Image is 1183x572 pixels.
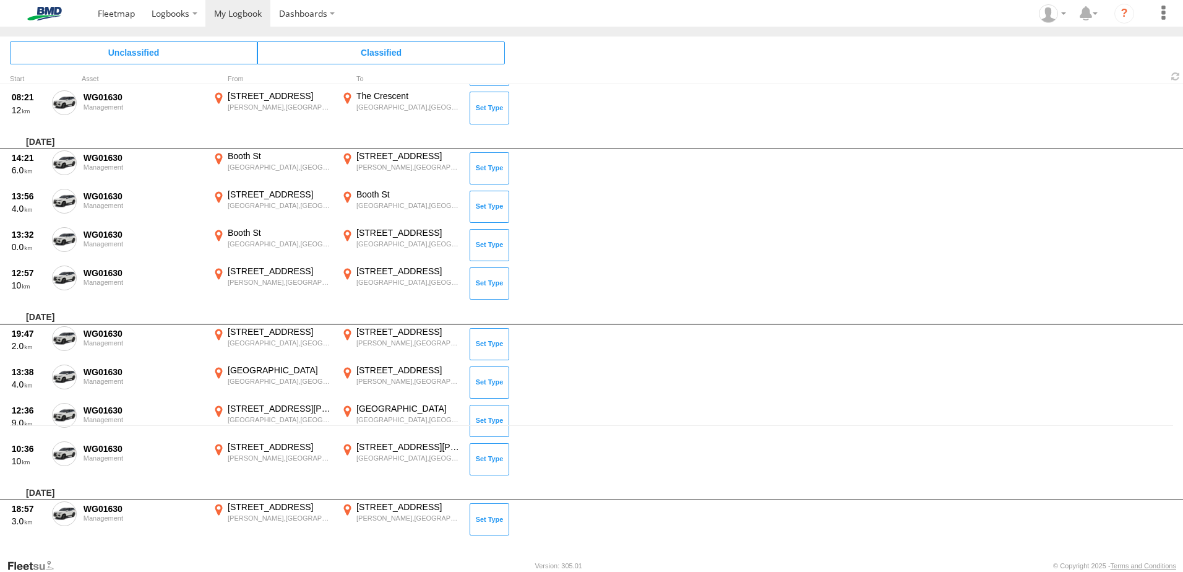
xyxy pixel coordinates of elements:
[339,90,463,126] label: Click to View Event Location
[210,266,334,301] label: Click to View Event Location
[228,103,332,111] div: [PERSON_NAME],[GEOGRAPHIC_DATA]
[339,326,463,362] label: Click to View Event Location
[470,366,509,399] button: Click to Set
[84,503,204,514] div: WG01630
[210,150,334,186] label: Click to View Event Location
[470,267,509,300] button: Click to Set
[339,403,463,439] label: Click to View Event Location
[84,163,204,171] div: Management
[356,339,461,347] div: [PERSON_NAME],[GEOGRAPHIC_DATA]
[339,189,463,225] label: Click to View Event Location
[356,90,461,102] div: The Crescent
[210,90,334,126] label: Click to View Event Location
[356,266,461,277] div: [STREET_ADDRESS]
[1035,4,1070,23] div: Timothy Davis
[12,203,45,214] div: 4.0
[470,328,509,360] button: Click to Set
[228,201,332,210] div: [GEOGRAPHIC_DATA],[GEOGRAPHIC_DATA]
[470,191,509,223] button: Click to Set
[356,365,461,376] div: [STREET_ADDRESS]
[12,241,45,253] div: 0.0
[339,266,463,301] label: Click to View Event Location
[210,189,334,225] label: Click to View Event Location
[356,227,461,238] div: [STREET_ADDRESS]
[356,103,461,111] div: [GEOGRAPHIC_DATA],[GEOGRAPHIC_DATA]
[356,150,461,162] div: [STREET_ADDRESS]
[84,202,204,209] div: Management
[228,189,332,200] div: [STREET_ADDRESS]
[84,339,204,347] div: Management
[210,365,334,401] label: Click to View Event Location
[12,280,45,291] div: 10
[12,405,45,416] div: 12:36
[339,365,463,401] label: Click to View Event Location
[82,76,205,82] div: Asset
[12,340,45,352] div: 2.0
[470,503,509,535] button: Click to Set
[12,456,45,467] div: 10
[84,267,204,279] div: WG01630
[84,514,204,522] div: Management
[356,278,461,287] div: [GEOGRAPHIC_DATA],[GEOGRAPHIC_DATA]
[10,41,257,64] span: Click to view Unclassified Trips
[356,415,461,424] div: [GEOGRAPHIC_DATA],[GEOGRAPHIC_DATA]
[257,41,505,64] span: Click to view Classified Trips
[339,227,463,263] label: Click to View Event Location
[210,326,334,362] label: Click to View Event Location
[339,441,463,477] label: Click to View Event Location
[228,278,332,287] div: [PERSON_NAME],[GEOGRAPHIC_DATA]
[84,378,204,385] div: Management
[84,405,204,416] div: WG01630
[356,403,461,414] div: [GEOGRAPHIC_DATA]
[84,454,204,462] div: Management
[356,240,461,248] div: [GEOGRAPHIC_DATA],[GEOGRAPHIC_DATA]
[535,562,582,570] div: Version: 305.01
[84,92,204,103] div: WG01630
[12,152,45,163] div: 14:21
[84,279,204,286] div: Management
[356,189,461,200] div: Booth St
[356,454,461,462] div: [GEOGRAPHIC_DATA],[GEOGRAPHIC_DATA]
[1114,4,1134,24] i: ?
[84,103,204,111] div: Management
[339,150,463,186] label: Click to View Event Location
[470,152,509,184] button: Click to Set
[356,163,461,171] div: [PERSON_NAME],[GEOGRAPHIC_DATA]
[470,443,509,475] button: Click to Set
[339,76,463,82] div: To
[356,514,461,522] div: [PERSON_NAME],[GEOGRAPHIC_DATA]
[84,191,204,202] div: WG01630
[84,366,204,378] div: WG01630
[228,377,332,386] div: [GEOGRAPHIC_DATA],[GEOGRAPHIC_DATA]
[228,150,332,162] div: Booth St
[470,229,509,261] button: Click to Set
[228,227,332,238] div: Booth St
[12,516,45,527] div: 3.0
[84,240,204,248] div: Management
[12,105,45,116] div: 12
[12,7,77,20] img: bmd-logo.svg
[228,403,332,414] div: [STREET_ADDRESS][PERSON_NAME]
[12,267,45,279] div: 12:57
[210,403,334,439] label: Click to View Event Location
[356,201,461,210] div: [GEOGRAPHIC_DATA],[GEOGRAPHIC_DATA]
[12,92,45,103] div: 08:21
[12,328,45,339] div: 19:47
[210,227,334,263] label: Click to View Event Location
[339,501,463,537] label: Click to View Event Location
[210,441,334,477] label: Click to View Event Location
[470,92,509,124] button: Click to Set
[12,191,45,202] div: 13:56
[12,443,45,454] div: 10:36
[228,326,332,337] div: [STREET_ADDRESS]
[210,501,334,537] label: Click to View Event Location
[470,405,509,437] button: Click to Set
[84,152,204,163] div: WG01630
[228,240,332,248] div: [GEOGRAPHIC_DATA],[GEOGRAPHIC_DATA]
[356,326,461,337] div: [STREET_ADDRESS]
[12,229,45,240] div: 13:32
[1168,71,1183,82] span: Refresh
[84,443,204,454] div: WG01630
[7,560,64,572] a: Visit our Website
[228,514,332,522] div: [PERSON_NAME],[GEOGRAPHIC_DATA]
